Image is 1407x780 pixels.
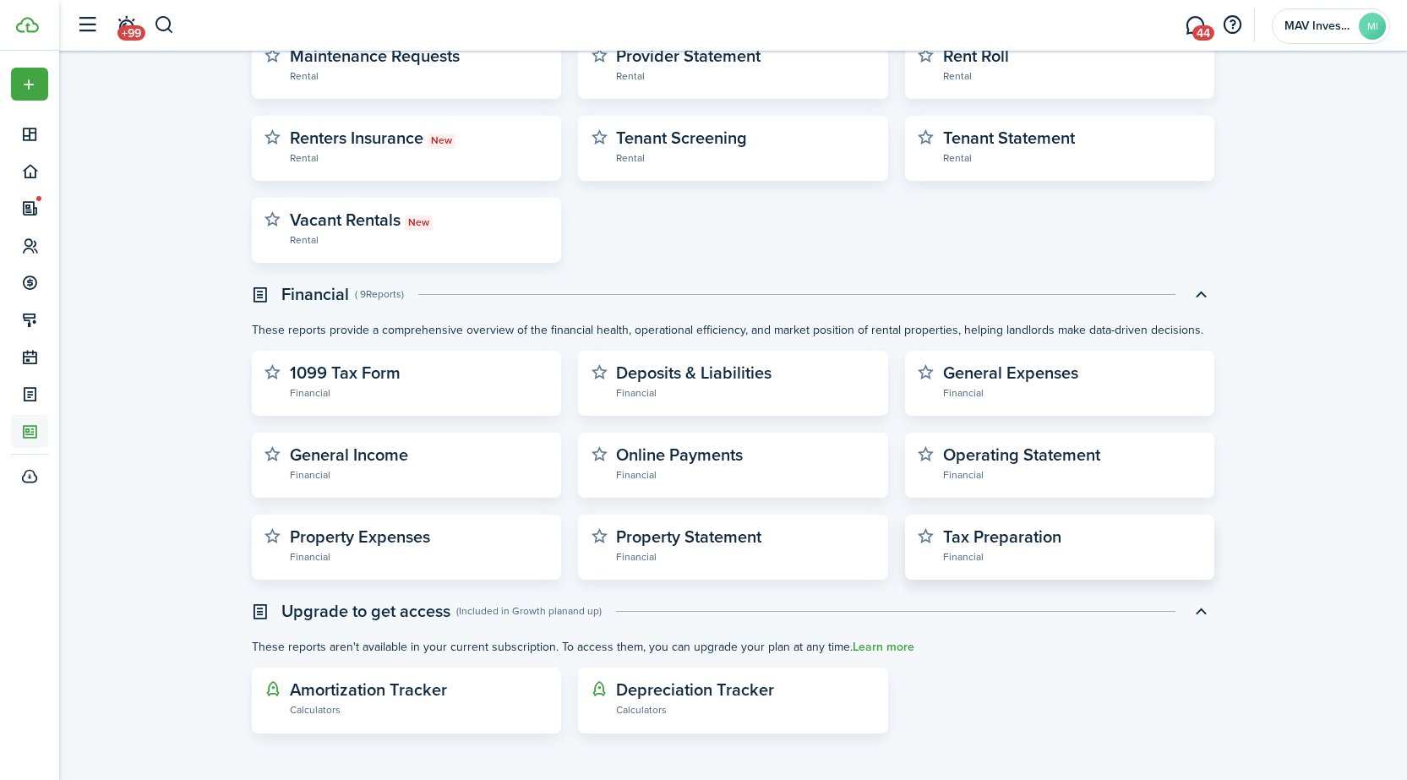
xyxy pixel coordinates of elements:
a: Renters InsuranceNewRental [290,128,549,166]
a: Learn more [853,641,914,654]
widget-stats-subtitle: Calculators [290,701,549,717]
widget-stats-subtitle: Financial [616,384,875,401]
a: Messaging [1179,4,1211,47]
a: 1099 Tax FormFinancial [290,363,549,401]
button: Mark as favourite [264,46,281,63]
p: These reports provide a comprehensive overview of the financial health, operational efficiency, a... [252,321,1215,339]
widget-stats-description: Tenant Statement [943,125,1075,150]
img: TenantCloud [16,17,39,33]
a: Provider StatementRental [616,46,875,84]
widget-stats-description: Tenant Screening [616,125,747,150]
button: Mark as favourite [591,445,608,462]
widget-stats-description: Property Expenses [290,524,430,549]
widget-stats-description: Vacant Rentals [290,207,433,232]
widget-stats-subtitle: Financial [616,548,875,565]
a: Rent RollRental [943,46,1202,84]
button: Mark as favourite [918,363,935,380]
widget-stats-description: 1099 Tax Form [290,360,401,385]
button: Mark as favourite [264,445,281,462]
swimlane-title: Financial [281,281,349,307]
button: Amortization TrackerCalculators [290,680,549,717]
widget-stats-subtitle: Rental [616,149,875,166]
widget-stats-description: Deposits & Liabilities [616,360,772,385]
widget-stats-subtitle: Financial [290,548,549,565]
widget-stats-description: Renters Insurance [290,125,455,150]
button: Open sidebar [71,9,103,41]
swimlane-body: Toggle accordion [252,321,1215,580]
a: General IncomeFinancial [290,445,549,483]
a: Property ExpensesFinancial [290,527,549,565]
p: These reports aren't available in your current subscription. To access them, you can upgrade your... [252,638,1215,656]
a: Tax PreparationFinancial [943,527,1202,565]
span: New [431,135,452,147]
a: Vacant RentalsNewRental [290,210,549,248]
widget-stats-subtitle: Rental [290,67,549,84]
button: Mark as favourite [264,363,281,380]
avatar-text: MI [1359,13,1386,40]
widget-stats-subtitle: Rental [943,67,1202,84]
widget-stats-description: Operating Statement [943,442,1100,467]
span: 44 [1192,25,1214,41]
widget-stats-description: Rent Roll [943,43,1009,68]
swimlane-subtitle: ( 9 Reports ) [355,286,404,302]
widget-stats-description: General Expenses [943,360,1078,385]
widget-stats-description: Online Payments [616,442,743,467]
button: Mark as favourite [264,210,281,227]
span: MAV Investments LLC [1284,20,1352,32]
widget-stats-subtitle: Financial [290,466,549,483]
widget-stats-description: Tax Preparation [943,524,1061,549]
a: Tenant ScreeningRental [616,128,875,166]
widget-stats-subtitle: Rental [616,67,875,84]
a: Property StatementFinancial [616,527,875,565]
a: Deposits & LiabilitiesFinancial [616,363,875,401]
widget-stats-subtitle: Financial [943,548,1202,565]
widget-stats-subtitle: Rental [943,149,1202,166]
button: Toggle accordion [1186,597,1215,625]
widget-stats-description: Maintenance Requests [290,43,460,68]
widget-stats-subtitle: Calculators [616,701,875,717]
button: Mark as favourite [591,363,608,380]
widget-stats-subtitle: Financial [943,384,1202,401]
button: Mark as favourite [591,128,608,145]
widget-stats-subtitle: Rental [290,149,549,166]
button: Mark as favourite [264,527,281,544]
button: Mark as favourite [264,128,281,145]
button: Toggle accordion [1186,280,1215,308]
swimlane-subtitle: ( Included in Growth plan and up ) [456,603,602,619]
swimlane-body: Toggle accordion [252,638,1215,733]
widget-stats-subtitle: Rental [290,231,549,248]
widget-stats-description: General Income [290,442,408,467]
a: General ExpensesFinancial [943,363,1202,401]
button: Open resource center [1218,11,1246,40]
widget-stats-description: Property Statement [616,524,761,549]
a: Operating StatementFinancial [943,445,1202,483]
widget-stats-description: Provider Statement [616,43,761,68]
button: Search [154,11,175,40]
button: Mark as favourite [591,46,608,63]
a: Online PaymentsFinancial [616,445,875,483]
span: +99 [117,25,145,41]
widget-stats-subtitle: Financial [616,466,875,483]
button: Mark as favourite [918,128,935,145]
widget-stats-description: Depreciation Tracker [616,677,774,702]
span: New [408,217,429,229]
a: Notifications [110,4,142,47]
button: Depreciation TrackerCalculators [616,680,875,717]
button: Mark as favourite [591,527,608,544]
button: Mark as favourite [918,445,935,462]
widget-stats-subtitle: Financial [290,384,549,401]
a: Tenant StatementRental [943,128,1202,166]
swimlane-title: Upgrade to get access [281,598,450,624]
button: Mark as favourite [918,46,935,63]
button: Mark as favourite [918,527,935,544]
a: Maintenance RequestsRental [290,46,549,84]
button: Open menu [11,68,48,101]
widget-stats-subtitle: Financial [943,466,1202,483]
widget-stats-description: Amortization Tracker [290,677,447,702]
